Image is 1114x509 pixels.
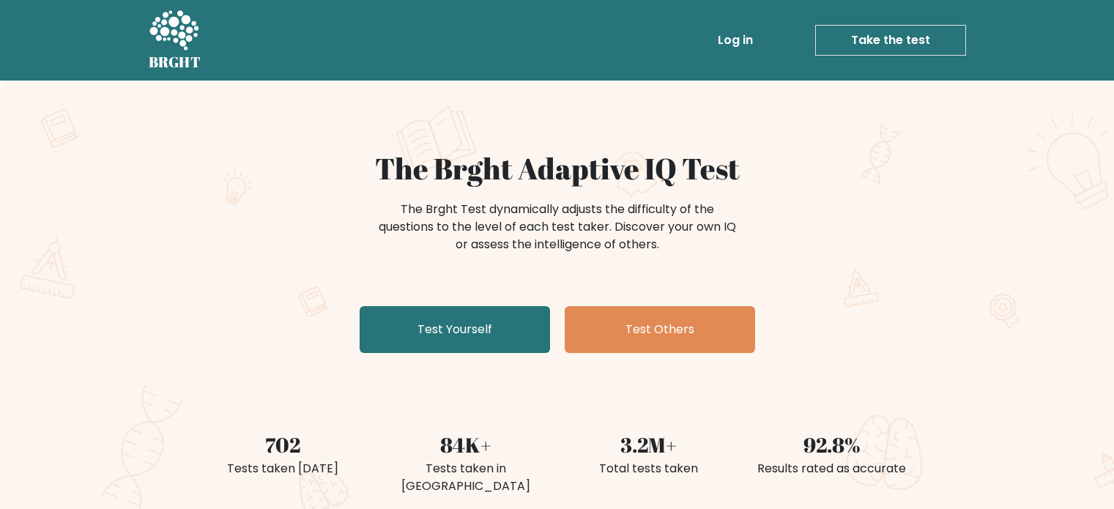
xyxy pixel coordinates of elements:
div: The Brght Test dynamically adjusts the difficulty of the questions to the level of each test take... [374,201,740,253]
div: 702 [200,429,365,460]
h5: BRGHT [149,53,201,71]
a: BRGHT [149,6,201,75]
div: Tests taken [DATE] [200,460,365,478]
h1: The Brght Adaptive IQ Test [200,151,915,186]
div: Results rated as accurate [749,460,915,478]
div: 84K+ [383,429,549,460]
div: 92.8% [749,429,915,460]
div: Tests taken in [GEOGRAPHIC_DATA] [383,460,549,495]
a: Log in [712,26,759,55]
div: 3.2M+ [566,429,732,460]
div: Total tests taken [566,460,732,478]
a: Test Yourself [360,306,550,353]
a: Test Others [565,306,755,353]
a: Take the test [815,25,966,56]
